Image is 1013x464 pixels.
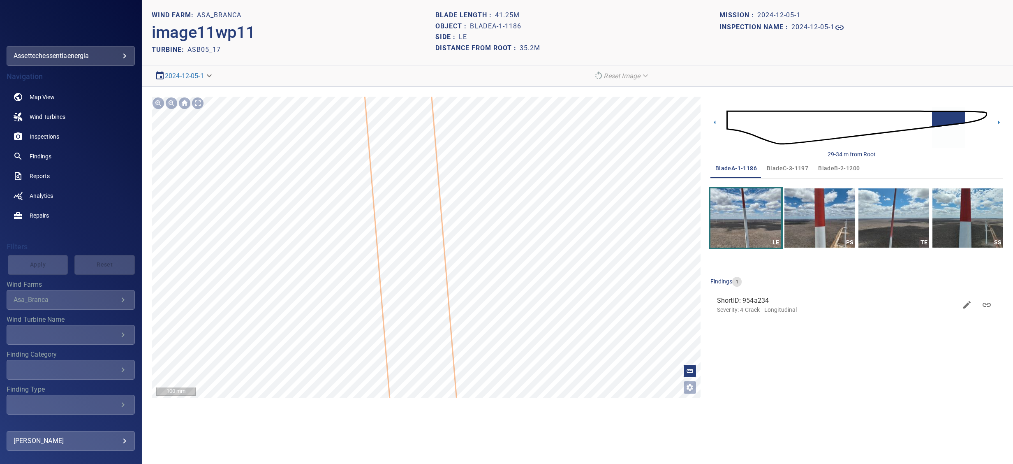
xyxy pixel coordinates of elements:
[683,381,696,394] button: Open image filters and tagging options
[791,23,844,32] a: 2024-12-05-1
[435,12,495,19] h1: Blade length :
[30,192,53,200] span: Analytics
[771,237,781,248] div: LE
[7,386,135,393] label: Finding Type
[7,166,135,186] a: reports noActive
[7,186,135,206] a: analytics noActive
[710,278,732,285] span: findings
[30,93,55,101] span: Map View
[7,351,135,358] label: Finding Category
[30,113,65,121] span: Wind Turbines
[919,237,929,248] div: TE
[459,33,467,41] h1: LE
[757,12,800,19] h1: 2024-12-05-1
[152,23,255,42] h2: image11wp11
[30,152,51,160] span: Findings
[726,96,987,159] img: d
[993,237,1003,248] div: SS
[495,12,520,19] h1: 41.25m
[932,188,1003,248] a: SS
[435,23,470,30] h1: Object :
[719,12,757,19] h1: Mission :
[7,360,135,380] div: Finding Category
[165,97,178,110] div: Zoom out
[845,237,855,248] div: PS
[7,46,135,66] div: assettechessentiaenergia
[590,69,653,83] div: Reset Image
[715,163,757,174] span: bladeA-1-1186
[470,23,521,30] h1: bladeA-1-1186
[152,12,197,19] h1: WIND FARM:
[14,49,128,63] div: assettechessentiaenergia
[717,296,957,306] span: ShortID: 954a234
[7,325,135,345] div: Wind Turbine Name
[818,163,860,174] span: bladeB-2-1200
[828,150,876,158] div: 29-34 m from Root
[30,16,112,33] img: assettechessentiaenergia-logo
[30,211,49,220] span: Repairs
[732,278,742,286] span: 1
[7,127,135,146] a: inspections noActive
[30,132,59,141] span: Inspections
[30,172,50,180] span: Reports
[435,44,520,52] h1: Distance from root :
[178,97,191,110] div: Go home
[7,206,135,225] a: repairs noActive
[7,395,135,415] div: Finding Type
[7,243,135,251] h4: Filters
[191,97,204,110] div: Toggle full page
[152,69,217,83] div: 2024-12-05-1
[719,23,791,31] h1: Inspection name :
[767,163,808,174] span: bladeC-3-1197
[14,434,128,448] div: [PERSON_NAME]
[7,107,135,127] a: windturbines noActive
[197,12,241,19] h1: Asa_Branca
[7,87,135,107] a: map noActive
[435,33,459,41] h1: Side :
[14,296,118,304] div: Asa_Branca
[152,97,165,110] div: Zoom in
[165,72,204,80] a: 2024-12-05-1
[7,146,135,166] a: findings noActive
[784,188,855,248] a: PS
[7,72,135,81] h4: Navigation
[858,188,929,248] a: TE
[717,306,957,314] p: Severity: 4 Crack - Longitudinal
[152,46,187,53] h2: TURBINE:
[710,188,781,248] a: LE
[7,290,135,310] div: Wind Farms
[7,281,135,288] label: Wind Farms
[187,46,221,53] h2: ASB05_17
[7,316,135,323] label: Wind Turbine Name
[604,72,640,80] em: Reset Image
[520,44,540,52] h1: 35.2m
[791,23,835,31] h1: 2024-12-05-1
